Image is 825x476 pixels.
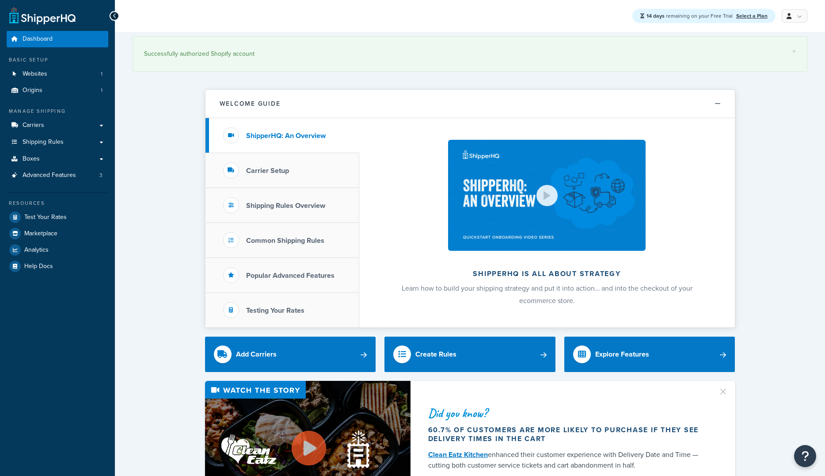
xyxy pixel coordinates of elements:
h3: Common Shipping Rules [246,237,324,245]
a: × [792,48,796,55]
button: Welcome Guide [205,90,735,118]
span: Advanced Features [23,172,76,179]
a: Add Carriers [205,337,376,372]
li: Advanced Features [7,167,108,184]
div: Resources [7,200,108,207]
a: Advanced Features3 [7,167,108,184]
span: Origins [23,87,42,94]
span: Analytics [24,246,49,254]
a: Select a Plan [736,12,768,20]
span: Dashboard [23,35,53,43]
div: Successfully authorized Shopify account [144,48,796,60]
h3: Carrier Setup [246,167,289,175]
a: Origins1 [7,82,108,99]
a: Boxes [7,151,108,167]
a: Websites1 [7,66,108,82]
div: 60.7% of customers are more likely to purchase if they see delivery times in the cart [428,426,707,443]
span: Help Docs [24,263,53,270]
a: Carriers [7,117,108,134]
div: enhanced their customer experience with Delivery Date and Time — cutting both customer service ti... [428,449,707,471]
h3: Shipping Rules Overview [246,202,325,210]
div: Create Rules [415,348,456,361]
span: Shipping Rules [23,138,64,146]
a: Help Docs [7,258,108,274]
h3: ShipperHQ: An Overview [246,132,326,140]
div: Add Carriers [236,348,277,361]
span: 1 [101,70,103,78]
a: Create Rules [384,337,555,372]
a: Shipping Rules [7,134,108,150]
div: Explore Features [595,348,649,361]
span: remaining on your Free Trial [646,12,734,20]
div: Manage Shipping [7,107,108,115]
img: ShipperHQ is all about strategy [448,140,645,251]
a: Clean Eatz Kitchen [428,449,488,460]
span: Learn how to build your shipping strategy and put it into action… and into the checkout of your e... [402,283,692,306]
a: Marketplace [7,226,108,242]
a: Dashboard [7,31,108,47]
strong: 14 days [646,12,665,20]
li: Websites [7,66,108,82]
button: Open Resource Center [794,445,816,467]
span: Websites [23,70,47,78]
h3: Popular Advanced Features [246,272,335,280]
span: 1 [101,87,103,94]
span: Boxes [23,155,40,163]
span: Carriers [23,122,44,129]
div: Basic Setup [7,56,108,64]
span: Test Your Rates [24,214,67,221]
h3: Testing Your Rates [246,307,304,315]
span: Marketplace [24,230,57,238]
div: Did you know? [428,407,707,419]
a: Analytics [7,242,108,258]
a: Explore Features [564,337,735,372]
li: Origins [7,82,108,99]
span: 3 [99,172,103,179]
h2: ShipperHQ is all about strategy [383,270,711,278]
a: Test Your Rates [7,209,108,225]
h2: Welcome Guide [220,100,281,107]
